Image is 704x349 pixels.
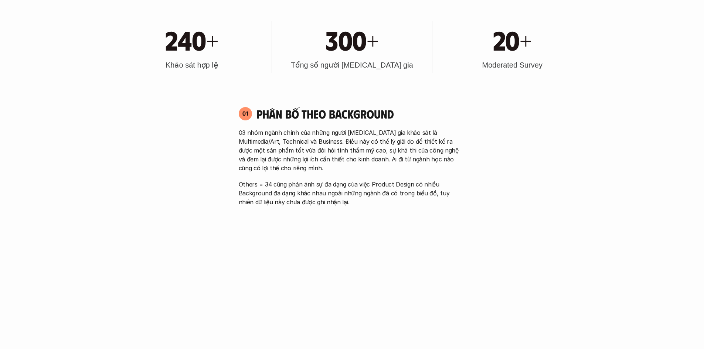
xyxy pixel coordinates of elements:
[482,60,542,70] h3: Moderated Survey
[291,60,413,70] h3: Tổng số người [MEDICAL_DATA] gia
[239,180,466,206] p: Others = 34 cũng phản ánh sự đa dạng của việc Product Design có nhiều Background đa dạng khác nha...
[166,60,218,70] h3: Khảo sát hợp lệ
[165,24,218,55] h1: 240+
[239,128,466,172] p: 03 nhóm ngành chính của những người [MEDICAL_DATA] gia khảo sát là Multimedia/Art, Technical và B...
[326,24,378,55] h1: 300+
[242,110,248,116] p: 01
[256,107,466,121] h4: Phân bố theo background
[493,24,532,55] h1: 20+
